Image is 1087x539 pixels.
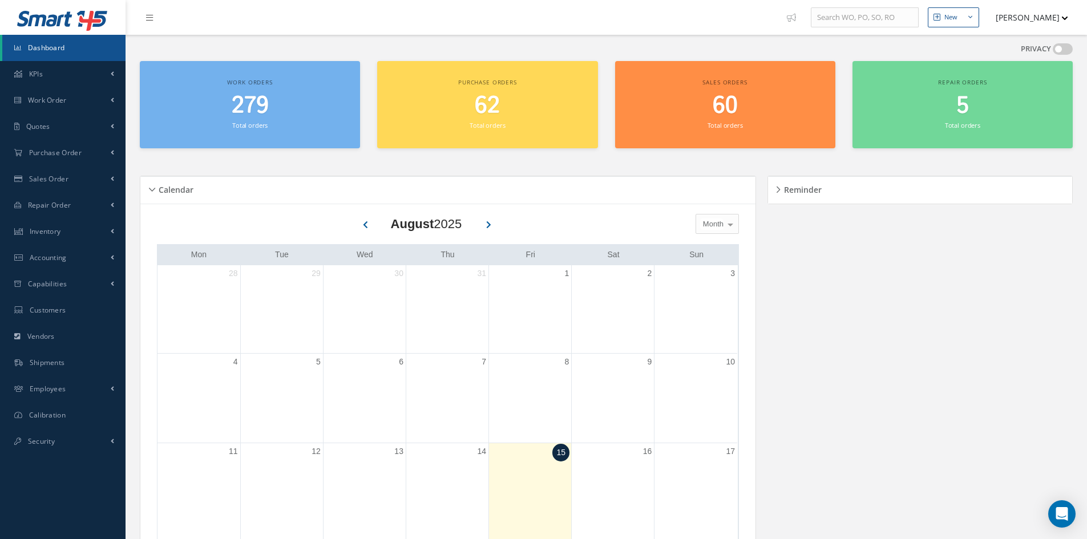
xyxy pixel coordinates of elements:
[1048,500,1076,528] div: Open Intercom Messenger
[645,354,654,370] a: August 9, 2025
[391,214,462,233] div: 2025
[944,13,957,22] div: New
[702,78,747,86] span: Sales orders
[1021,43,1051,55] label: PRIVACY
[391,217,434,231] b: August
[157,353,240,443] td: August 4, 2025
[232,90,269,122] span: 279
[700,218,724,230] span: Month
[28,200,71,210] span: Repair Order
[406,265,488,354] td: July 31, 2025
[438,248,456,262] a: Thursday
[189,248,209,262] a: Monday
[231,354,240,370] a: August 4, 2025
[27,331,55,341] span: Vendors
[605,248,622,262] a: Saturday
[724,354,737,370] a: August 10, 2025
[572,353,654,443] td: August 9, 2025
[377,61,597,148] a: Purchase orders 62 Total orders
[26,121,50,131] span: Quotes
[30,253,67,262] span: Accounting
[524,248,538,262] a: Friday
[489,265,572,354] td: August 1, 2025
[240,265,323,354] td: July 29, 2025
[489,353,572,443] td: August 8, 2025
[2,35,126,61] a: Dashboard
[645,265,654,282] a: August 2, 2025
[29,69,43,79] span: KPIs
[458,78,517,86] span: Purchase orders
[30,226,61,236] span: Inventory
[985,6,1068,29] button: [PERSON_NAME]
[572,265,654,354] td: August 2, 2025
[392,265,406,282] a: July 30, 2025
[552,444,569,461] a: August 15, 2025
[811,7,919,28] input: Search WO, PO, SO, RO
[615,61,835,148] a: Sales orders 60 Total orders
[956,90,969,122] span: 5
[928,7,979,27] button: New
[562,354,571,370] a: August 8, 2025
[654,353,737,443] td: August 10, 2025
[852,61,1073,148] a: Repair orders 5 Total orders
[273,248,291,262] a: Tuesday
[29,410,66,420] span: Calibration
[562,265,571,282] a: August 1, 2025
[240,353,323,443] td: August 5, 2025
[323,353,406,443] td: August 6, 2025
[397,354,406,370] a: August 6, 2025
[314,354,323,370] a: August 5, 2025
[28,95,67,105] span: Work Order
[475,90,500,122] span: 62
[392,443,406,460] a: August 13, 2025
[781,181,822,195] h5: Reminder
[406,353,488,443] td: August 7, 2025
[232,121,268,129] small: Total orders
[29,148,82,157] span: Purchase Order
[140,61,360,148] a: Work orders 279 Total orders
[724,443,737,460] a: August 17, 2025
[30,358,65,367] span: Shipments
[227,78,272,86] span: Work orders
[470,121,505,129] small: Total orders
[654,265,737,354] td: August 3, 2025
[641,443,654,460] a: August 16, 2025
[157,265,240,354] td: July 28, 2025
[309,265,323,282] a: July 29, 2025
[155,181,193,195] h5: Calendar
[475,265,488,282] a: July 31, 2025
[323,265,406,354] td: July 30, 2025
[28,43,65,52] span: Dashboard
[30,305,66,315] span: Customers
[945,121,980,129] small: Total orders
[479,354,488,370] a: August 7, 2025
[938,78,987,86] span: Repair orders
[227,265,240,282] a: July 28, 2025
[475,443,488,460] a: August 14, 2025
[28,279,67,289] span: Capabilities
[309,443,323,460] a: August 12, 2025
[30,384,66,394] span: Employees
[29,174,68,184] span: Sales Order
[227,443,240,460] a: August 11, 2025
[687,248,706,262] a: Sunday
[708,121,743,129] small: Total orders
[713,90,738,122] span: 60
[728,265,737,282] a: August 3, 2025
[28,436,55,446] span: Security
[354,248,375,262] a: Wednesday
